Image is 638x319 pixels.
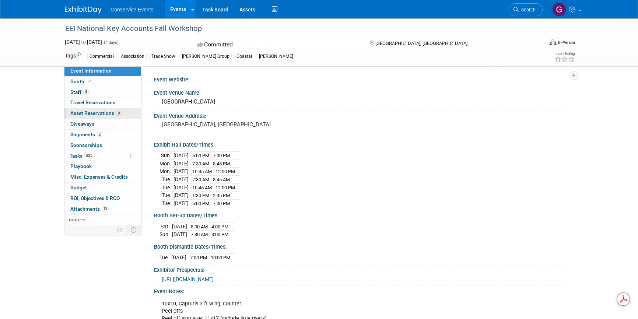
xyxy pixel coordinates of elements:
[64,77,141,87] a: Booth
[162,121,320,128] pre: [GEOGRAPHIC_DATA], [GEOGRAPHIC_DATA]
[159,152,173,160] td: Sun.
[149,53,177,60] div: Trade Show
[190,255,230,260] span: 7:00 PM - 10:00 PM
[159,159,173,168] td: Mon.
[159,168,173,176] td: Mon.
[154,74,573,83] div: Event Website:
[192,177,230,182] span: 7:30 AM - 8:45 AM
[173,168,189,176] td: [DATE]
[171,254,186,262] td: [DATE]
[154,210,573,219] div: Booth Set-up Dates/Times:
[173,183,189,192] td: [DATE]
[70,142,102,148] span: Sponsorships
[70,89,89,95] span: Staff
[191,224,228,229] span: 8:00 AM - 4:00 PM
[195,38,358,51] div: Committed
[191,232,228,237] span: 7:30 AM - 3:00 PM
[257,53,295,60] div: [PERSON_NAME]
[70,78,93,84] span: Booth
[558,40,575,45] div: In-Person
[63,22,532,35] div: EEI National Key Accounts Fall Workshop
[173,152,189,160] td: [DATE]
[192,201,230,206] span: 5:00 PM - 7:00 PM
[70,121,94,127] span: Giveaways
[64,183,141,193] a: Budget
[159,222,172,231] td: Sat.
[159,192,173,200] td: Tue.
[64,98,141,108] a: Travel Reservations
[519,7,536,13] span: Search
[64,66,141,76] a: Event Information
[552,3,566,17] img: Gayle Reese
[159,254,171,262] td: Tue.
[64,108,141,119] a: Asset Reservations9
[64,87,141,98] a: Staff4
[173,192,189,200] td: [DATE]
[64,193,141,204] a: ROI, Objectives & ROO
[65,52,81,60] td: Tags
[111,7,154,13] span: Conservice Events
[159,183,173,192] td: Tue.
[159,199,173,207] td: Tue.
[154,111,573,120] div: Event Venue Address:
[87,53,116,60] div: Commercial
[64,215,141,225] a: more
[555,52,575,56] div: Event Rating
[172,222,187,231] td: [DATE]
[192,193,230,198] span: 1:30 PM - 2:45 PM
[83,89,89,95] span: 4
[69,217,81,222] span: more
[192,161,230,166] span: 7:30 AM - 8:45 PM
[192,169,235,174] span: 10:45 AM - 12:00 PM
[172,231,187,238] td: [DATE]
[173,159,189,168] td: [DATE]
[192,153,230,158] span: 5:00 PM - 7:00 PM
[499,38,575,49] div: Event Format
[97,132,102,137] span: 2
[70,132,102,137] span: Shipments
[375,41,467,46] span: [GEOGRAPHIC_DATA], [GEOGRAPHIC_DATA]
[70,99,115,105] span: Travel Reservations
[65,6,102,14] img: ExhibitDay
[65,39,102,45] span: [DATE] [DATE]
[84,153,94,158] span: 83%
[70,195,120,201] span: ROI, Objectives & ROO
[70,174,128,180] span: Misc. Expenses & Credits
[154,241,573,250] div: Booth Dismantle Dates/Times:
[234,53,254,60] div: Coastal
[154,264,573,274] div: Exhibitor Prospectus:
[70,163,92,169] span: Playbook
[64,151,141,161] a: Tasks83%
[64,172,141,182] a: Misc. Expenses & Credits
[80,39,87,45] span: to
[509,3,543,16] a: Search
[173,199,189,207] td: [DATE]
[119,53,147,60] div: Association
[113,225,126,235] td: Personalize Event Tab Strip
[154,87,573,97] div: Event Venue Name:
[64,119,141,129] a: Giveaways
[159,96,568,108] div: [GEOGRAPHIC_DATA]
[70,206,109,212] span: Attachments
[162,276,214,282] a: [URL][DOMAIN_NAME]
[126,225,141,235] td: Toggle Event Tabs
[103,40,119,45] span: (4 days)
[70,185,87,190] span: Budget
[70,110,122,116] span: Asset Reservations
[154,139,573,148] div: Exhibit Hall Dates/Times:
[549,39,557,45] img: Format-Inperson.png
[116,111,122,116] span: 9
[70,68,112,74] span: Event Information
[64,130,141,140] a: Shipments2
[180,53,232,60] div: [PERSON_NAME] Group
[70,153,94,159] span: Tasks
[64,161,141,172] a: Playbook
[159,231,172,238] td: Sun.
[192,185,235,190] span: 10:45 AM - 12:00 PM
[88,79,91,83] i: Booth reservation complete
[102,206,109,211] span: 13
[64,204,141,214] a: Attachments13
[159,176,173,184] td: Tue.
[64,140,141,151] a: Sponsorships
